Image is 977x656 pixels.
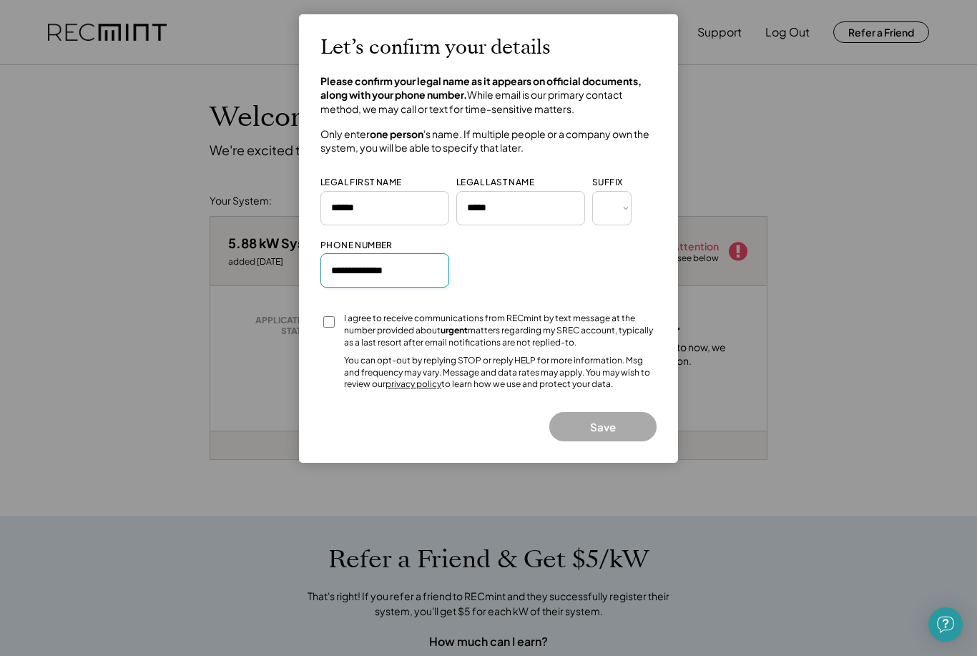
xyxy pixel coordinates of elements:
[320,240,393,252] div: PHONE NUMBER
[441,325,468,336] strong: urgent
[320,177,401,189] div: LEGAL FIRST NAME
[320,74,643,102] strong: Please confirm your legal name as it appears on official documents, along with your phone number.
[320,74,657,117] h4: While email is our primary contact method, we may call or text for time-sensitive matters.
[370,127,423,140] strong: one person
[320,127,657,155] h4: Only enter 's name. If multiple people or a company own the system, you will be able to specify t...
[344,313,657,348] div: I agree to receive communications from RECmint by text message at the number provided about matte...
[344,355,657,391] div: You can opt-out by replying STOP or reply HELP for more information. Msg and frequency may vary. ...
[386,378,441,389] a: privacy policy
[320,36,551,60] h2: Let’s confirm your details
[592,177,622,189] div: SUFFIX
[928,607,963,642] div: Open Intercom Messenger
[549,412,657,441] button: Save
[456,177,534,189] div: LEGAL LAST NAME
